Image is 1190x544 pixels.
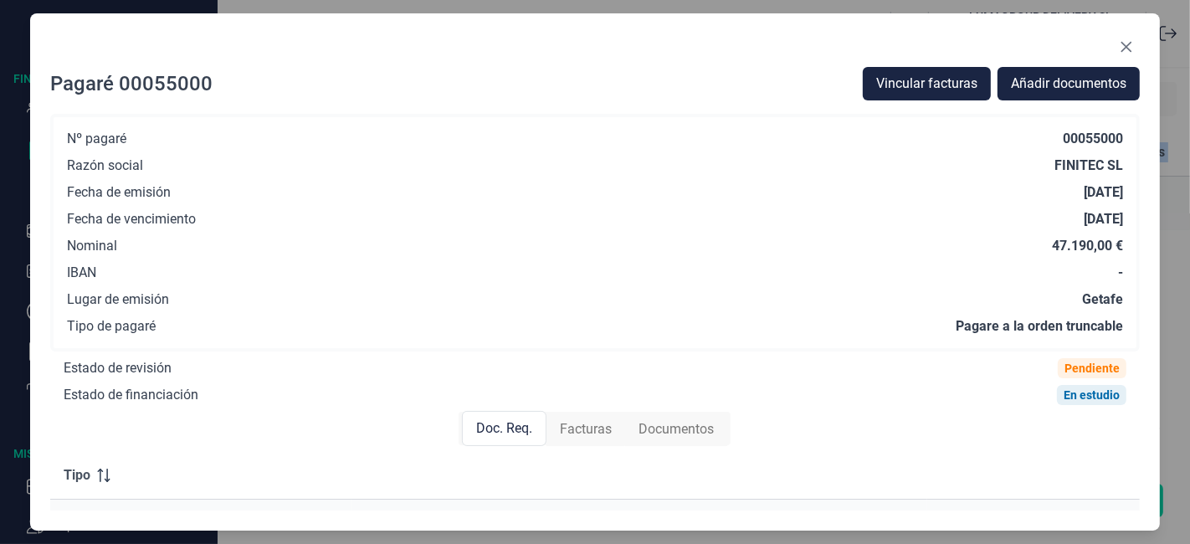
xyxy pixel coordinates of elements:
div: En estudio [1064,388,1120,402]
div: Pagare a la orden truncable [956,318,1123,335]
div: Nominal [67,238,117,254]
div: [DATE] [1084,184,1123,201]
div: Doc. Req. [462,411,546,446]
div: - [1118,264,1123,281]
span: Facturas [560,419,612,439]
div: 00055000 [1063,131,1123,147]
div: Tipo de pagaré [67,318,156,335]
div: Estado de revisión [64,360,172,377]
div: Getafe [1082,291,1123,308]
div: 47.190,00 € [1052,238,1123,254]
div: Razón social [67,157,143,174]
div: Documentos [625,413,727,446]
div: Facturas [546,413,625,446]
div: Estado de financiación [64,387,198,403]
button: Añadir documentos [998,67,1140,100]
div: Fecha de vencimiento [67,211,196,228]
span: Documentos [639,419,714,439]
div: IBAN [67,264,96,281]
span: Doc. Req. [476,418,532,439]
div: Pagaré 00055000 [50,70,213,97]
div: Pendiente [1064,362,1120,375]
div: Fecha de emisión [67,184,171,201]
div: [DATE] [1084,211,1123,228]
button: Close [1113,33,1140,60]
span: Tipo [64,465,90,485]
span: Añadir documentos [1011,74,1126,94]
div: Nº pagaré [67,131,126,147]
div: FINITEC SL [1054,157,1123,174]
span: Vincular facturas [876,74,977,94]
div: Lugar de emisión [67,291,169,308]
button: Vincular facturas [863,67,991,100]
